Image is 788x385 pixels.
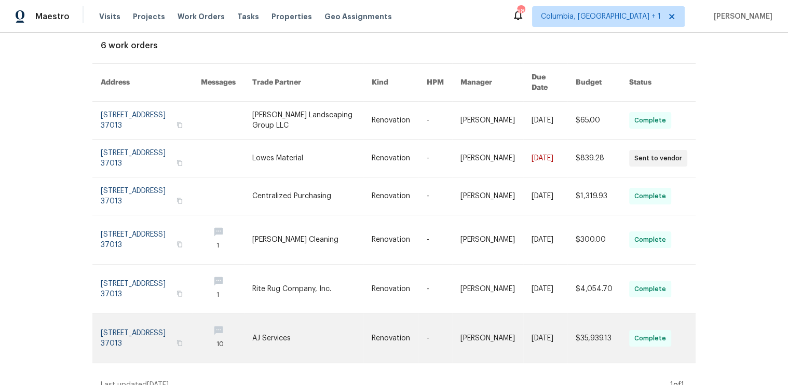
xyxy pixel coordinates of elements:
[244,265,363,314] td: Rite Rug Company, Inc.
[244,64,363,102] th: Trade Partner
[324,11,392,22] span: Geo Assignments
[517,6,524,17] div: 58
[175,120,184,130] button: Copy Address
[710,11,772,22] span: [PERSON_NAME]
[452,177,523,215] td: [PERSON_NAME]
[418,64,452,102] th: HPM
[175,338,184,348] button: Copy Address
[244,177,363,215] td: Centralized Purchasing
[92,64,193,102] th: Address
[363,314,418,363] td: Renovation
[193,64,244,102] th: Messages
[452,140,523,177] td: [PERSON_NAME]
[35,11,70,22] span: Maestro
[621,64,696,102] th: Status
[244,314,363,363] td: AJ Services
[452,64,523,102] th: Manager
[133,11,165,22] span: Projects
[363,140,418,177] td: Renovation
[418,177,452,215] td: -
[567,64,621,102] th: Budget
[541,11,661,22] span: Columbia, [GEOGRAPHIC_DATA] + 1
[175,240,184,249] button: Copy Address
[523,64,567,102] th: Due Date
[363,215,418,265] td: Renovation
[271,11,312,22] span: Properties
[418,215,452,265] td: -
[175,289,184,298] button: Copy Address
[363,64,418,102] th: Kind
[452,102,523,140] td: [PERSON_NAME]
[178,11,225,22] span: Work Orders
[244,102,363,140] td: [PERSON_NAME] Landscaping Group LLC
[418,102,452,140] td: -
[175,196,184,205] button: Copy Address
[244,140,363,177] td: Lowes Material
[418,265,452,314] td: -
[101,40,687,51] div: 6 work orders
[99,11,120,22] span: Visits
[244,215,363,265] td: [PERSON_NAME] Cleaning
[452,314,523,363] td: [PERSON_NAME]
[175,158,184,168] button: Copy Address
[363,177,418,215] td: Renovation
[452,215,523,265] td: [PERSON_NAME]
[237,13,259,20] span: Tasks
[363,102,418,140] td: Renovation
[363,265,418,314] td: Renovation
[452,265,523,314] td: [PERSON_NAME]
[418,314,452,363] td: -
[418,140,452,177] td: -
